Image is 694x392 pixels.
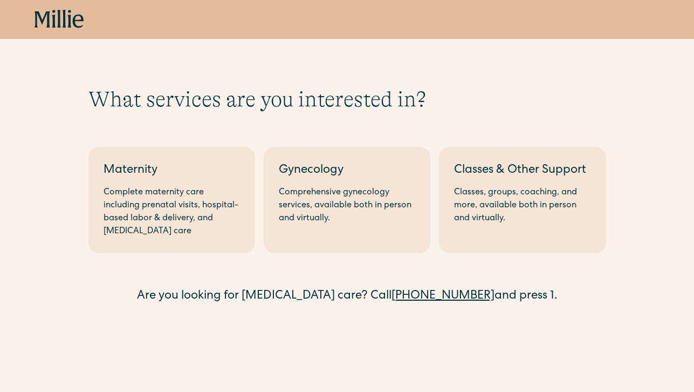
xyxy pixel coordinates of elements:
[454,162,590,180] div: Classes & Other Support
[279,162,415,180] div: Gynecology
[88,288,606,306] div: Are you looking for [MEDICAL_DATA] care? Call and press 1.
[391,290,494,302] a: [PHONE_NUMBER]
[104,186,240,238] div: Complete maternity care including prenatal visits, hospital-based labor & delivery, and [MEDICAL_...
[88,86,606,112] h1: What services are you interested in?
[279,186,415,225] div: Comprehensive gynecology services, available both in person and virtually.
[104,162,240,180] div: Maternity
[264,147,430,253] a: GynecologyComprehensive gynecology services, available both in person and virtually.
[439,147,606,253] a: Classes & Other SupportClasses, groups, coaching, and more, available both in person and virtually.
[88,147,255,253] a: MaternityComplete maternity care including prenatal visits, hospital-based labor & delivery, and ...
[454,186,590,225] div: Classes, groups, coaching, and more, available both in person and virtually.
